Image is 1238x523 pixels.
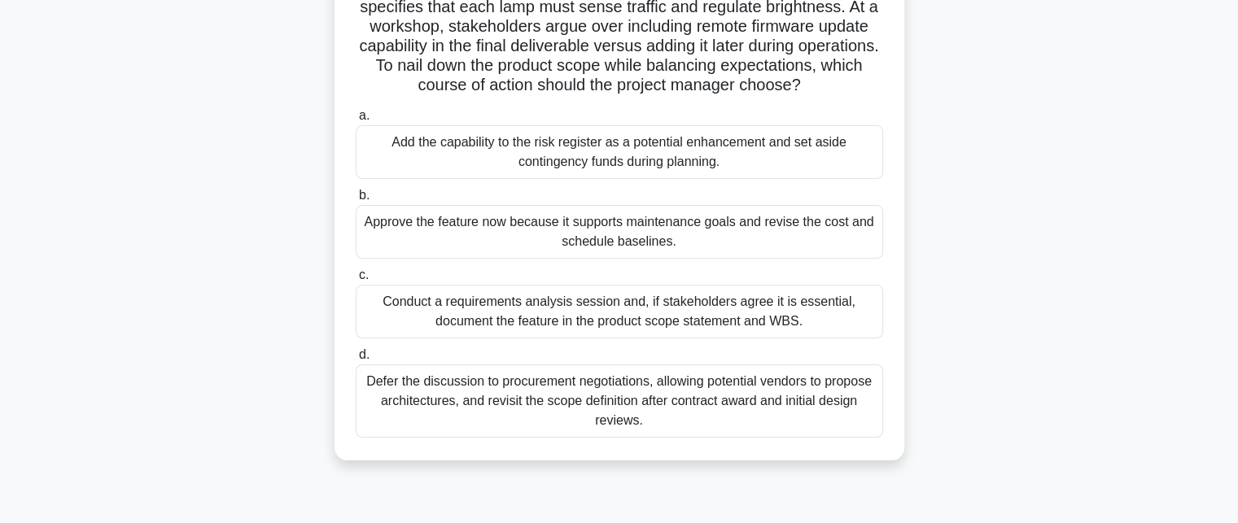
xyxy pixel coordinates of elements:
[356,125,883,179] div: Add the capability to the risk register as a potential enhancement and set aside contingency fund...
[356,285,883,338] div: Conduct a requirements analysis session and, if stakeholders agree it is essential, document the ...
[356,364,883,438] div: Defer the discussion to procurement negotiations, allowing potential vendors to propose architect...
[359,347,370,361] span: d.
[359,188,370,202] span: b.
[359,268,369,281] span: c.
[359,108,370,122] span: a.
[356,205,883,259] div: Approve the feature now because it supports maintenance goals and revise the cost and schedule ba...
